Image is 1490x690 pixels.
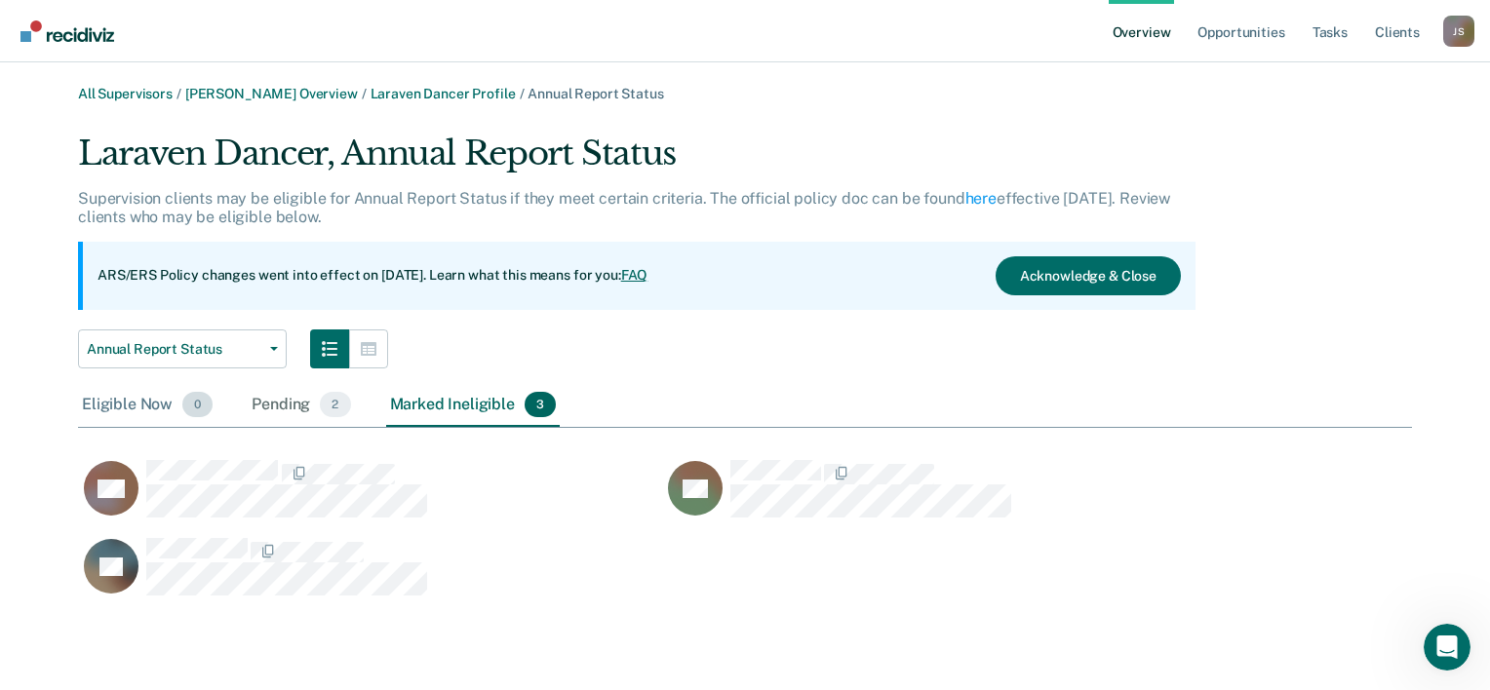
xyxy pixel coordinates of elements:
span: 2 [320,392,350,417]
div: Laraven Dancer, Annual Report Status [78,134,1196,189]
a: All Supervisors [78,86,173,101]
div: CaseloadOpportunityCell-50253090 [78,537,662,615]
a: Laraven Dancer Profile [371,86,516,101]
button: Acknowledge & Close [996,256,1181,295]
span: / [358,86,371,101]
a: [PERSON_NAME] Overview [185,86,358,101]
span: 3 [525,392,556,417]
div: Eligible Now0 [78,384,216,427]
div: J S [1443,16,1474,47]
iframe: Intercom live chat [1424,624,1470,671]
span: / [516,86,529,101]
div: CaseloadOpportunityCell-05134369 [662,459,1246,537]
button: Profile dropdown button [1443,16,1474,47]
img: Recidiviz [20,20,114,42]
a: here [965,189,997,208]
a: FAQ [621,267,648,283]
div: Marked Ineligible3 [386,384,561,427]
span: 0 [182,392,213,417]
span: Annual Report Status [87,341,262,358]
div: CaseloadOpportunityCell-03802958 [78,459,662,537]
span: / [173,86,185,101]
div: Pending2 [248,384,354,427]
button: Annual Report Status [78,329,287,368]
span: Annual Report Status [528,86,663,101]
p: ARS/ERS Policy changes went into effect on [DATE]. Learn what this means for you: [98,266,647,286]
p: Supervision clients may be eligible for Annual Report Status if they meet certain criteria. The o... [78,189,1170,226]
